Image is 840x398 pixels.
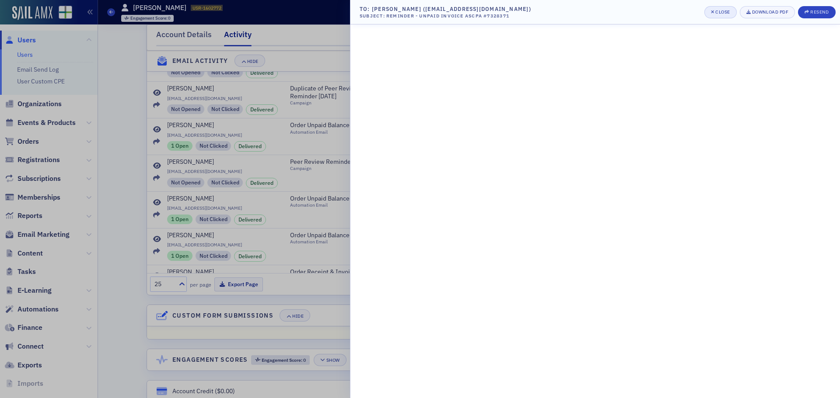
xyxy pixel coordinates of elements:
[752,10,788,14] div: Download PDF
[798,6,835,18] button: Resend
[360,13,531,20] div: Subject: Reminder - Unpaid Invoice ASCPA #7328371
[740,6,795,18] a: Download PDF
[810,10,829,14] div: Resend
[704,6,737,18] button: Close
[360,5,531,13] div: To: [PERSON_NAME] ([EMAIL_ADDRESS][DOMAIN_NAME])
[715,10,730,14] div: Close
